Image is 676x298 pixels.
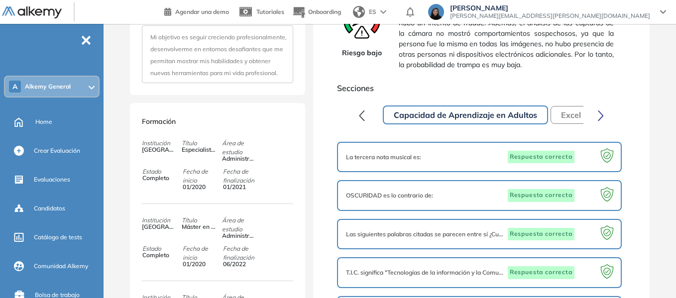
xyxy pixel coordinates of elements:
[34,146,80,155] span: Crear Evaluación
[346,230,506,239] span: Las siguientes palabras citadas se parecen entre sí ¿Cuál es la que menos parecido tiene con las ...
[342,48,382,58] span: Riesgo bajo
[182,222,216,231] span: Máster en Dirección de Programas y Proyectos
[383,105,548,124] button: Capacidad de Aprendizaje en Adultos
[142,139,182,148] span: Institución
[292,1,341,23] button: Onboarding
[142,174,176,183] span: Completo
[222,216,262,234] span: Área de estudio
[35,117,52,126] span: Home
[626,250,676,298] iframe: Chat Widget
[508,266,574,279] span: Respuesta correcta
[164,5,229,17] a: Agendar una demo
[346,191,433,200] span: OSCURIDAD es lo contrario de:
[142,117,176,126] span: Formación
[222,231,256,240] span: Administración de empresas
[183,167,223,185] span: Fecha de inicio
[2,6,62,19] img: Logo
[12,83,17,91] span: A
[353,6,365,18] img: world
[223,244,263,262] span: Fecha de finalización
[183,244,223,262] span: Fecha de inicio
[222,139,262,157] span: Área de estudio
[223,183,257,192] span: 01/2021
[337,82,626,94] span: Secciones
[142,167,182,176] span: Estado
[34,175,70,184] span: Evaluaciones
[346,153,421,162] span: La tercera nota musical es:
[223,167,263,185] span: Fecha de finalización
[308,8,341,15] span: Onboarding
[256,8,284,15] span: Tutoriales
[626,250,676,298] div: Widget de chat
[380,10,386,14] img: arrow
[142,251,176,260] span: Completo
[142,145,176,154] span: [GEOGRAPHIC_DATA]
[450,4,650,12] span: [PERSON_NAME]
[182,145,216,154] span: Especialista en Dirección de Proyectos
[183,260,217,269] span: 01/2020
[508,151,574,164] span: Respuesta correcta
[34,204,65,213] span: Candidatos
[34,233,82,242] span: Catálogo de tests
[183,183,217,192] span: 01/2020
[450,12,650,20] span: [PERSON_NAME][EMAIL_ADDRESS][PERSON_NAME][DOMAIN_NAME]
[222,154,256,163] span: Administración de empresas
[508,228,574,241] span: Respuesta correcta
[142,216,182,225] span: Institución
[142,222,176,231] span: [GEOGRAPHIC_DATA]
[223,260,257,269] span: 06/2022
[182,216,222,225] span: Título
[175,8,229,15] span: Agendar una demo
[142,244,182,253] span: Estado
[34,262,88,271] span: Comunidad Alkemy
[369,7,376,16] span: ES
[346,268,506,277] span: T.I.C. significa "Tecnologías de la información y la Comunicación.":
[25,83,71,91] span: Alkemy General
[508,189,574,202] span: Respuesta correcta
[182,139,222,148] span: Título
[150,33,287,77] span: Mi objetivo es seguir creciendo profesionalmente, desenvolverme en entornos desafiantes que me pe...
